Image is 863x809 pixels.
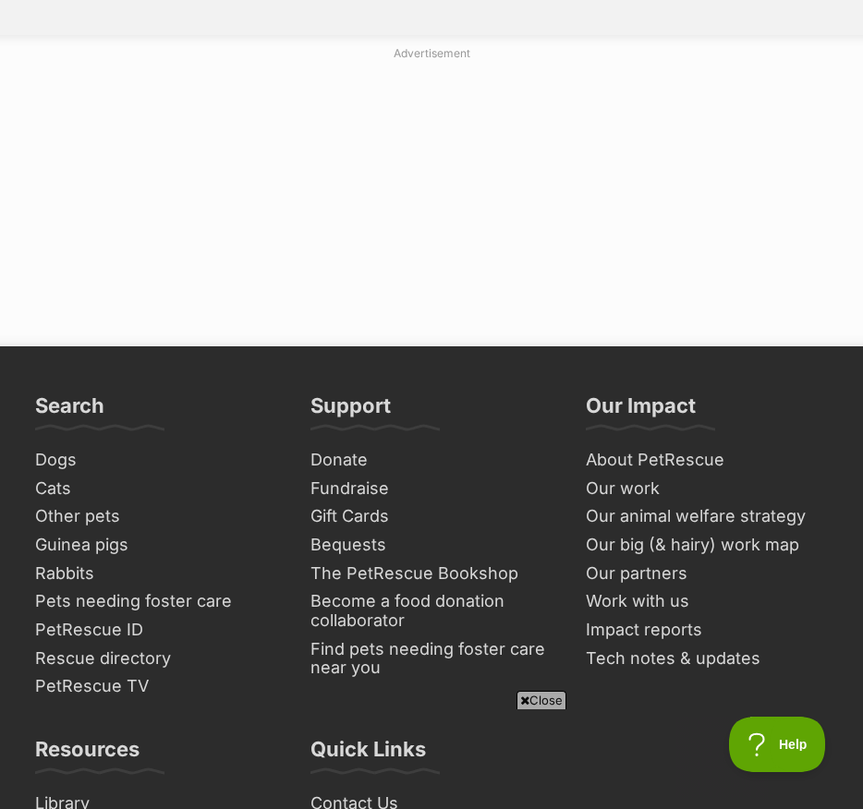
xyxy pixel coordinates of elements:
a: PetRescue TV [28,672,285,701]
a: Gift Cards [303,502,560,531]
a: About PetRescue [578,446,835,475]
h3: Our Impact [586,392,696,429]
a: Impact reports [578,616,835,645]
a: Our partners [578,560,835,588]
a: Cats [28,475,285,503]
a: PetRescue ID [28,616,285,645]
a: The PetRescue Bookshop [303,560,560,588]
iframe: Help Scout Beacon - Open [729,717,826,772]
a: Bequests [303,531,560,560]
a: Dogs [28,446,285,475]
a: Donate [303,446,560,475]
a: Our big (& hairy) work map [578,531,835,560]
a: Fundraise [303,475,560,503]
a: Tech notes & updates [578,645,835,673]
h3: Support [310,392,391,429]
a: Guinea pigs [28,531,285,560]
a: Rescue directory [28,645,285,673]
a: Find pets needing foster care near you [303,635,560,682]
a: Other pets [28,502,285,531]
h3: Resources [35,736,140,773]
a: Our work [578,475,835,503]
a: Rabbits [28,560,285,588]
a: Work with us [578,587,835,616]
span: Close [517,691,566,709]
a: Our animal welfare strategy [578,502,835,531]
h3: Search [35,392,104,429]
a: Become a food donation collaborator [303,587,560,634]
iframe: Advertisement [95,717,768,800]
a: Pets needing foster care [28,587,285,616]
